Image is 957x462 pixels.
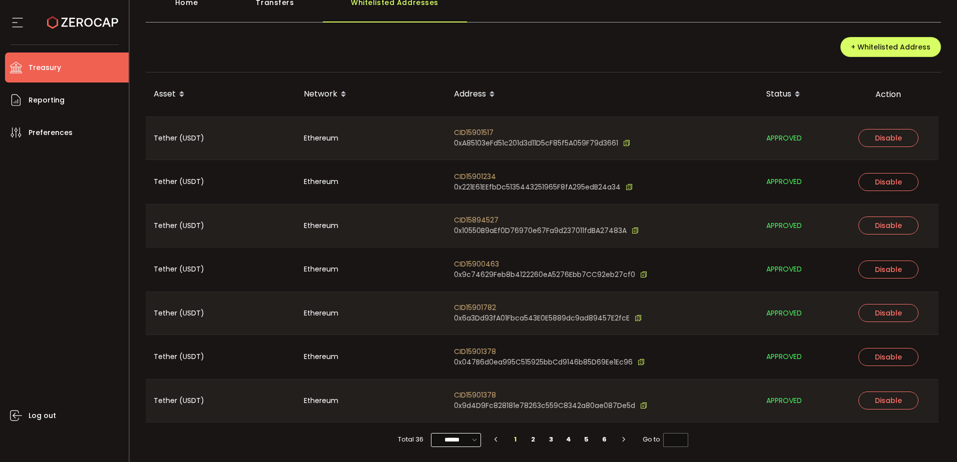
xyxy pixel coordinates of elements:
[858,216,918,234] button: Disable
[154,263,204,275] span: Tether (USDT)
[766,220,802,231] span: APPROVED
[858,348,918,366] button: Disable
[304,220,338,231] span: Ethereum
[454,182,621,192] span: 0x221E61EEfbDc5135443251965F8fA295edB24a34
[838,88,938,100] div: Action
[304,351,338,362] span: Ethereum
[507,432,525,446] li: 1
[858,391,918,409] button: Disable
[578,432,596,446] li: 5
[446,86,758,103] div: Address
[766,307,802,319] span: APPROVED
[454,400,635,411] span: 0x9d4D9Fc828181e78263c559C8342a80ae087De5d
[875,352,902,362] span: Disable
[875,133,902,143] span: Disable
[766,176,802,187] span: APPROVED
[154,395,204,406] span: Tether (USDT)
[154,351,204,362] span: Tether (USDT)
[454,346,645,357] span: CID15901378
[542,432,560,446] li: 3
[766,395,802,406] span: APPROVED
[454,259,647,269] span: CID15900463
[454,225,627,236] span: 0x10550B9aEf0D76970e67Fa9d237011fdBA27483A
[454,313,630,323] span: 0x6a3Dd93fA01Fbca543E0E5889dc9ad89457E2fcE
[858,129,918,147] button: Disable
[304,263,338,275] span: Ethereum
[524,432,542,446] li: 2
[146,86,296,103] div: Asset
[766,132,802,144] span: APPROVED
[304,395,338,406] span: Ethereum
[858,304,918,322] button: Disable
[304,132,338,144] span: Ethereum
[858,260,918,278] button: Disable
[560,432,578,446] li: 4
[875,264,902,274] span: Disable
[29,60,61,75] span: Treasury
[296,86,446,103] div: Network
[875,308,902,318] span: Disable
[29,125,73,140] span: Preferences
[304,307,338,319] span: Ethereum
[907,414,957,462] iframe: Chat Widget
[398,432,423,446] span: Total 36
[595,432,613,446] li: 6
[454,357,633,367] span: 0x047B6d0ea995C515925bbCd9146b85D69Ee1Ec96
[154,132,204,144] span: Tether (USDT)
[29,408,56,423] span: Log out
[875,177,902,187] span: Disable
[875,395,902,405] span: Disable
[454,269,635,280] span: 0x9c74629Feb8b4122260eA5276Ebb7CC92eb27cf0
[875,220,902,230] span: Disable
[643,432,688,446] span: Go to
[851,42,930,52] span: + Whitelisted Address
[758,86,838,103] div: Status
[154,220,204,231] span: Tether (USDT)
[154,307,204,319] span: Tether (USDT)
[154,176,204,187] span: Tether (USDT)
[454,390,647,400] span: CID15901378
[840,37,941,57] button: + Whitelisted Address
[858,173,918,191] button: Disable
[29,93,65,107] span: Reporting
[766,263,802,275] span: APPROVED
[454,171,633,182] span: CID15901234
[454,138,618,148] span: 0xA85103eFd51c201d3d11D5cF85f5A059F79d3661
[766,351,802,362] span: APPROVED
[454,302,642,313] span: CID15901782
[454,127,630,138] span: CID15901517
[304,176,338,187] span: Ethereum
[454,215,639,225] span: CID15894527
